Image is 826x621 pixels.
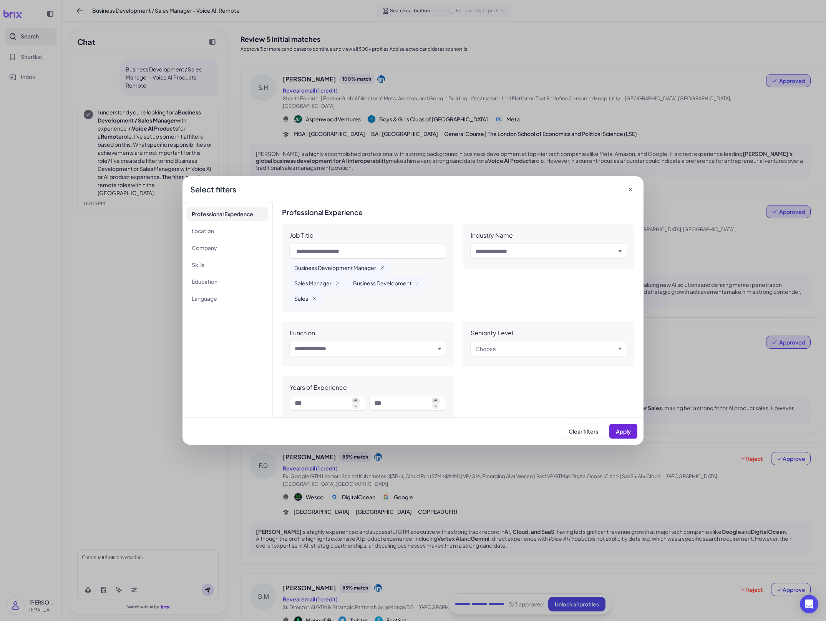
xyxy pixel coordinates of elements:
li: Location [187,224,268,238]
div: Job Title [290,232,313,239]
span: Apply [616,428,631,435]
span: Business Development [353,279,411,287]
span: Business Development Manager [294,264,376,272]
li: Company [187,241,268,255]
li: Skills [187,258,268,272]
li: Professional Experience [187,207,268,221]
button: Apply [609,424,637,439]
div: Select filters [190,184,236,195]
li: Language [187,291,268,305]
span: Sales [294,295,308,302]
div: Function [290,329,315,337]
div: Open Intercom Messenger [800,595,818,613]
div: Choose [476,344,496,353]
button: Clear filters [562,424,605,439]
div: Years of Experience [290,384,347,391]
h3: Professional Experience [282,209,634,216]
div: Industry Name [471,232,513,239]
div: Seniority Level [471,329,513,337]
li: Education [187,275,268,288]
span: Clear filters [569,428,598,435]
span: Sales Manager [294,279,332,287]
button: Choose [476,344,616,353]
